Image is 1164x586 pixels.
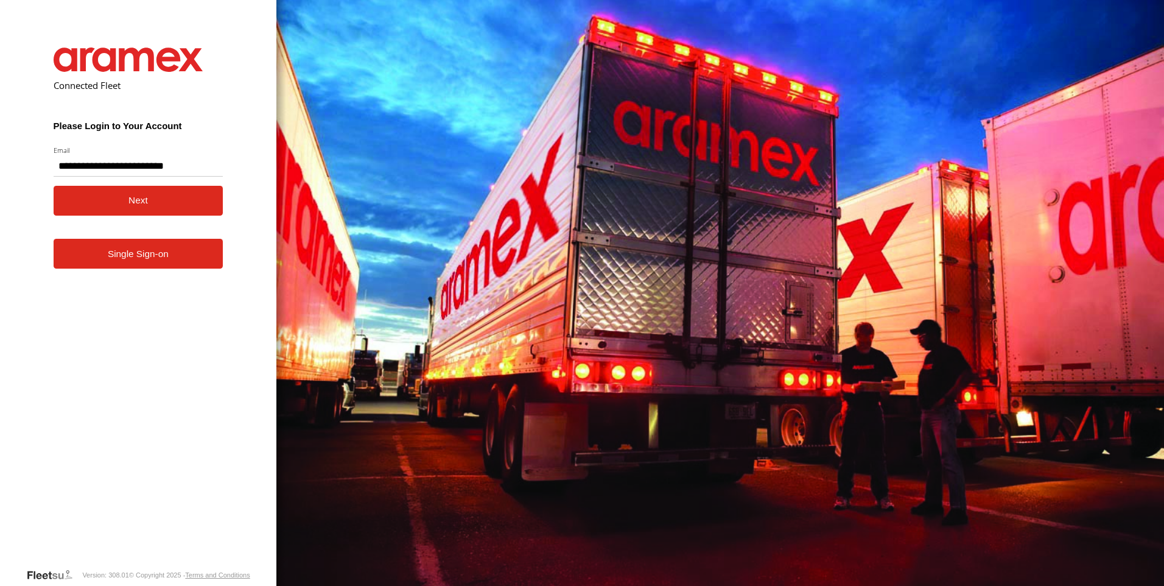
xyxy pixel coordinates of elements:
div: Version: 308.01 [82,571,128,579]
a: Visit our Website [26,569,82,581]
div: © Copyright 2025 - [129,571,250,579]
a: Single Sign-on [54,239,223,269]
label: Email [54,146,223,155]
a: Terms and Conditions [185,571,250,579]
h2: Connected Fleet [54,79,223,91]
h3: Please Login to Your Account [54,121,223,131]
img: Aramex [54,48,203,72]
button: Next [54,186,223,216]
